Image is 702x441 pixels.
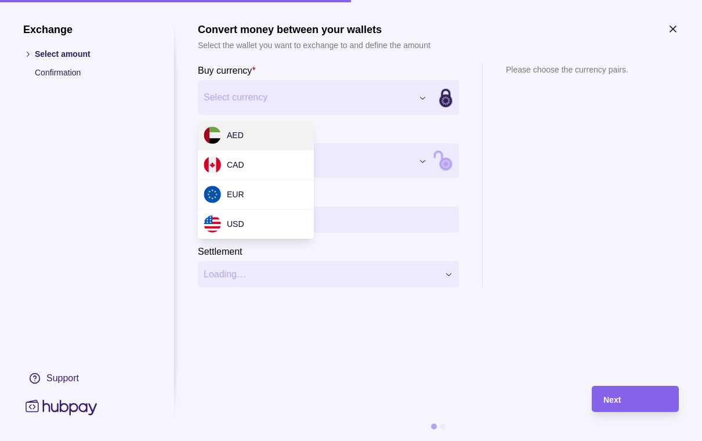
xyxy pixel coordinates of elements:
[227,160,244,169] span: CAD
[204,186,221,203] img: eu
[35,48,151,60] p: Select amount
[35,66,151,79] p: Confirmation
[204,156,221,173] img: ca
[46,372,79,385] div: Support
[198,63,256,77] label: Buy currency
[23,23,151,36] h1: Exchange
[227,190,244,199] span: EUR
[506,63,628,76] p: Please choose the currency pairs.
[204,215,221,233] img: us
[204,126,221,144] img: ae
[198,66,252,75] p: Buy currency
[198,39,430,52] p: Select the wallet you want to exchange to and define the amount
[198,247,242,256] p: Settlement
[603,395,621,404] span: Next
[198,23,430,36] h1: Convert money between your wallets
[227,207,453,233] input: amount
[198,244,242,258] label: Settlement
[227,219,244,229] span: USD
[227,131,244,140] span: AED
